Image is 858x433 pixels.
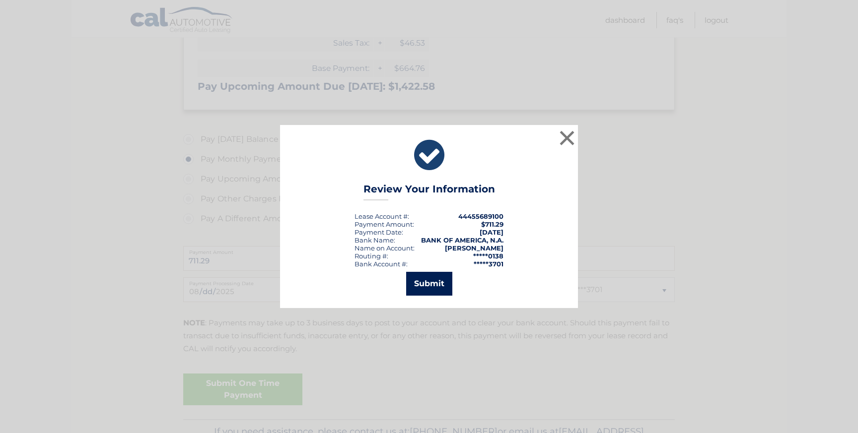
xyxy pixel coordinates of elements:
[355,228,403,236] div: :
[481,220,503,228] span: $711.29
[355,252,388,260] div: Routing #:
[355,244,415,252] div: Name on Account:
[355,220,414,228] div: Payment Amount:
[355,236,395,244] div: Bank Name:
[445,244,503,252] strong: [PERSON_NAME]
[458,212,503,220] strong: 44455689100
[406,272,452,296] button: Submit
[355,228,402,236] span: Payment Date
[480,228,503,236] span: [DATE]
[355,212,409,220] div: Lease Account #:
[557,128,577,148] button: ×
[363,183,495,200] h3: Review Your Information
[355,260,408,268] div: Bank Account #:
[421,236,503,244] strong: BANK OF AMERICA, N.A.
